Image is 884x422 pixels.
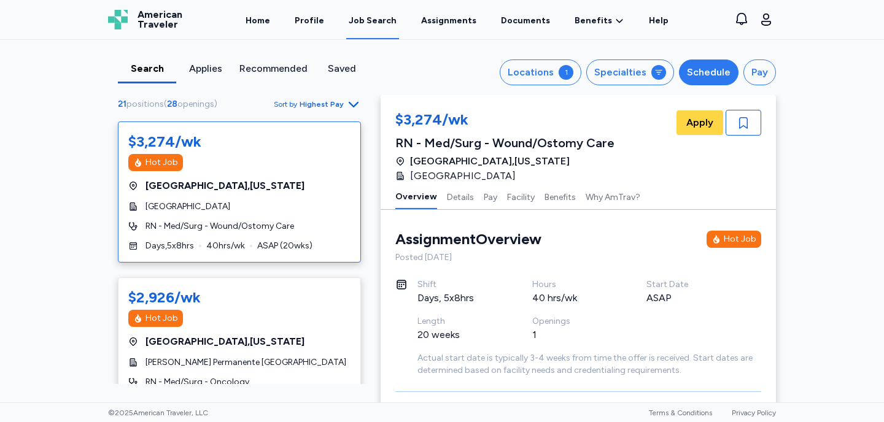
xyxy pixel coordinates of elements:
[417,291,503,305] div: Days, 5x8hrs
[395,251,761,264] div: Posted [DATE]
[145,312,178,324] div: Hot Job
[559,65,573,80] div: 1
[594,65,646,80] div: Specialties
[686,115,713,130] span: Apply
[206,240,245,252] span: 40 hrs/wk
[724,233,756,245] div: Hot Job
[649,409,712,417] a: Terms & Conditions
[677,110,723,135] button: Apply
[300,99,344,109] span: Highest Pay
[532,328,618,342] div: 1
[687,65,731,80] div: Schedule
[395,110,615,132] div: $3,274/wk
[181,61,230,76] div: Applies
[145,178,304,193] span: [GEOGRAPHIC_DATA] , [US_STATE]
[532,291,618,305] div: 40 hrs/wk
[274,99,297,109] span: Sort by
[108,408,208,418] span: © 2025 American Traveler, LLC
[349,15,397,27] div: Job Search
[145,240,194,252] span: Days , 5 x 8 hrs
[447,183,474,209] button: Details
[138,10,182,29] span: American Traveler
[145,156,178,169] div: Hot Job
[586,183,640,209] button: Why AmTrav?
[545,183,576,209] button: Benefits
[417,315,503,328] div: Length
[532,278,618,291] div: Hours
[410,169,516,183] span: [GEOGRAPHIC_DATA]
[167,99,177,109] span: 28
[118,99,126,109] span: 21
[646,291,732,305] div: ASAP
[145,201,230,213] span: [GEOGRAPHIC_DATA]
[177,99,214,109] span: openings
[743,59,776,85] button: Pay
[274,97,361,112] button: Sort byHighest Pay
[118,98,222,110] div: ( )
[145,356,346,369] span: [PERSON_NAME] Permanente [GEOGRAPHIC_DATA]
[417,328,503,342] div: 20 weeks
[145,376,249,388] span: RN - Med/Surg - Oncology
[417,352,761,377] div: Actual start date is typically 3-4 weeks from time the offer is received. Start dates are determi...
[395,183,437,209] button: Overview
[507,183,535,209] button: Facility
[575,15,624,27] a: Benefits
[145,220,294,232] span: RN - Med/Surg - Wound/Ostomy Care
[317,61,366,76] div: Saved
[346,1,399,39] a: Job Search
[484,183,497,209] button: Pay
[575,15,612,27] span: Benefits
[123,61,171,76] div: Search
[417,278,503,291] div: Shift
[751,65,768,80] div: Pay
[145,334,304,349] span: [GEOGRAPHIC_DATA] , [US_STATE]
[646,278,732,291] div: Start Date
[532,315,618,328] div: Openings
[239,61,308,76] div: Recommended
[395,134,615,152] div: RN - Med/Surg - Wound/Ostomy Care
[732,409,776,417] a: Privacy Policy
[410,154,570,169] span: [GEOGRAPHIC_DATA] , [US_STATE]
[126,99,164,109] span: positions
[257,240,312,252] span: ASAP ( 20 wks)
[395,229,541,249] div: Assignment Overview
[586,59,674,85] button: Specialties
[108,10,128,29] img: Logo
[508,65,554,80] div: Locations
[128,132,201,152] div: $3,274/wk
[500,59,581,85] button: Locations1
[679,59,739,85] button: Schedule
[128,288,201,307] div: $2,926/wk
